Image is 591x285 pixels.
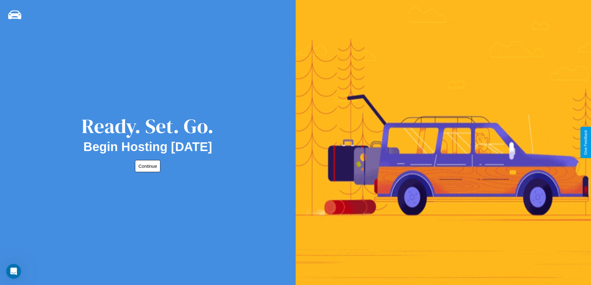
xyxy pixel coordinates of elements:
div: Ready. Set. Go. [82,112,214,140]
div: Give Feedback [584,130,588,155]
button: Continue [135,160,160,172]
h2: Begin Hosting [DATE] [83,140,212,154]
iframe: Intercom live chat [6,264,21,279]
